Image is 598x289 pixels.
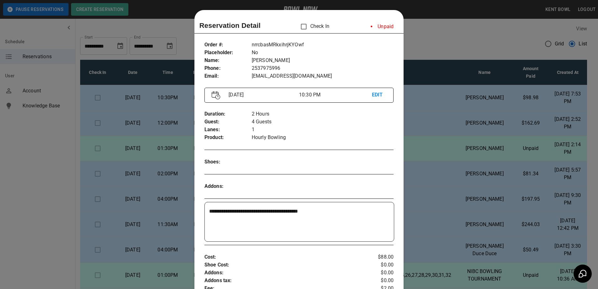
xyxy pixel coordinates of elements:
img: Vector [212,91,220,100]
p: Shoe Cost : [204,261,362,269]
p: Shoes : [204,158,252,166]
p: [PERSON_NAME] [252,57,394,65]
p: Cost : [204,253,362,261]
p: $88.00 [362,253,394,261]
p: EDIT [372,91,387,99]
p: 2 Hours [252,110,394,118]
p: [DATE] [226,91,299,99]
p: Duration : [204,110,252,118]
p: 4 Guests [252,118,394,126]
p: Phone : [204,65,252,72]
p: $0.00 [362,261,394,269]
p: 2537975996 [252,65,394,72]
p: Hourly Bowling [252,134,394,142]
p: 1 [252,126,394,134]
p: $0.00 [362,269,394,277]
p: Addons tax : [204,277,362,285]
p: Name : [204,57,252,65]
p: No [252,49,394,57]
p: Order # : [204,41,252,49]
p: Placeholder : [204,49,252,57]
p: Email : [204,72,252,80]
p: Addons : [204,269,362,277]
p: $0.00 [362,277,394,285]
p: Guest : [204,118,252,126]
p: Product : [204,134,252,142]
p: Reservation Detail [199,20,261,31]
p: Addons : [204,183,252,190]
p: Check In [297,20,329,33]
p: nrrcbasMRkxihrjKYOwf [252,41,394,49]
p: Lanes : [204,126,252,134]
p: 10:30 PM [299,91,372,99]
li: Unpaid [366,20,399,33]
p: [EMAIL_ADDRESS][DOMAIN_NAME] [252,72,394,80]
